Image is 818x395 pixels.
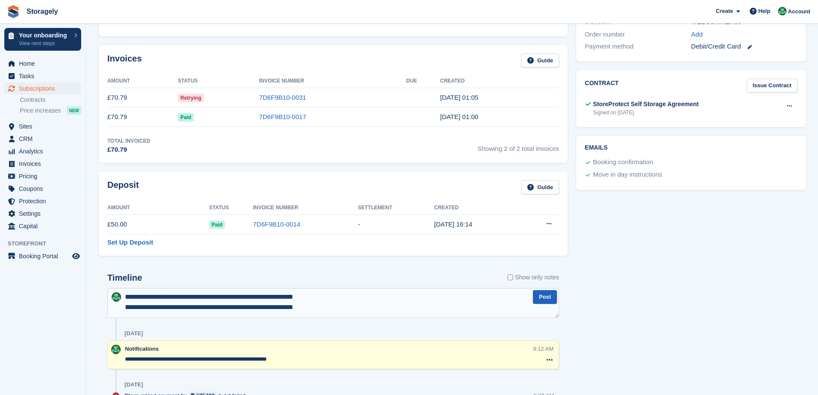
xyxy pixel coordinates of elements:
[7,5,20,18] img: stora-icon-8386f47178a22dfd0bd8f6a31ec36ba5ce8667c1dd55bd0f319d3a0aa187defe.svg
[107,137,150,145] div: Total Invoiced
[440,74,559,88] th: Created
[20,106,81,115] a: Price increases NEW
[23,4,61,18] a: Storagely
[178,74,259,88] th: Status
[4,120,81,132] a: menu
[107,215,209,234] td: £50.00
[19,133,70,145] span: CRM
[209,220,225,229] span: Paid
[107,145,150,155] div: £70.79
[778,7,787,15] img: Notifications
[253,201,358,215] th: Invoice Number
[125,346,159,352] span: Notifications
[585,144,797,151] h2: Emails
[8,239,85,248] span: Storefront
[111,345,121,354] img: Notifications
[691,30,703,40] a: Add
[19,208,70,220] span: Settings
[521,54,559,68] a: Guide
[259,94,306,101] a: 7D6F9B10-0031
[178,113,194,122] span: Paid
[593,100,699,109] div: StoreProtect Self Storage Agreement
[4,145,81,157] a: menu
[67,106,81,115] div: NEW
[19,170,70,182] span: Pricing
[521,180,559,194] a: Guide
[259,113,306,120] a: 7D6F9B10-0017
[19,70,70,82] span: Tasks
[585,42,691,52] div: Payment method
[19,145,70,157] span: Analytics
[71,251,81,261] a: Preview store
[20,107,61,115] span: Price increases
[358,215,434,234] td: -
[406,74,440,88] th: Due
[19,83,70,95] span: Subscriptions
[508,273,513,282] input: Show only notes
[19,58,70,70] span: Home
[107,273,142,283] h2: Timeline
[107,180,139,194] h2: Deposit
[125,381,143,388] div: [DATE]
[19,32,70,38] p: Your onboarding
[508,273,559,282] label: Show only notes
[593,109,699,116] div: Signed on [DATE]
[19,195,70,207] span: Protection
[209,201,253,215] th: Status
[358,201,434,215] th: Settlement
[125,330,143,337] div: [DATE]
[4,158,81,170] a: menu
[585,30,691,40] div: Order number
[107,74,178,88] th: Amount
[4,83,81,95] a: menu
[107,88,178,107] td: £70.79
[4,70,81,82] a: menu
[593,170,662,180] div: Move in day instructions
[20,96,81,104] a: Contracts
[758,7,770,15] span: Help
[4,250,81,262] a: menu
[4,133,81,145] a: menu
[107,238,153,248] a: Set Up Deposit
[107,107,178,127] td: £70.79
[788,7,810,16] span: Account
[4,170,81,182] a: menu
[716,7,733,15] span: Create
[19,220,70,232] span: Capital
[19,158,70,170] span: Invoices
[4,28,81,51] a: Your onboarding View next steps
[4,58,81,70] a: menu
[112,292,121,302] img: Notifications
[259,74,406,88] th: Invoice Number
[19,250,70,262] span: Booking Portal
[585,79,619,93] h2: Contract
[107,201,209,215] th: Amount
[4,208,81,220] a: menu
[4,183,81,195] a: menu
[19,40,70,47] p: View next steps
[434,220,472,228] time: 2025-06-30 15:14:30 UTC
[178,94,204,102] span: Retrying
[477,137,559,155] span: Showing 2 of 2 total invoices
[440,94,478,101] time: 2025-08-04 00:05:20 UTC
[593,157,653,168] div: Booking confirmation
[434,201,519,215] th: Created
[440,113,478,120] time: 2025-07-04 00:00:16 UTC
[747,79,797,93] a: Issue Contract
[4,195,81,207] a: menu
[533,290,557,304] button: Post
[4,220,81,232] a: menu
[691,42,797,52] div: Debit/Credit Card
[19,120,70,132] span: Sites
[253,220,300,228] a: 7D6F9B10-0014
[107,54,142,68] h2: Invoices
[19,183,70,195] span: Coupons
[533,345,553,353] div: 9:12 AM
